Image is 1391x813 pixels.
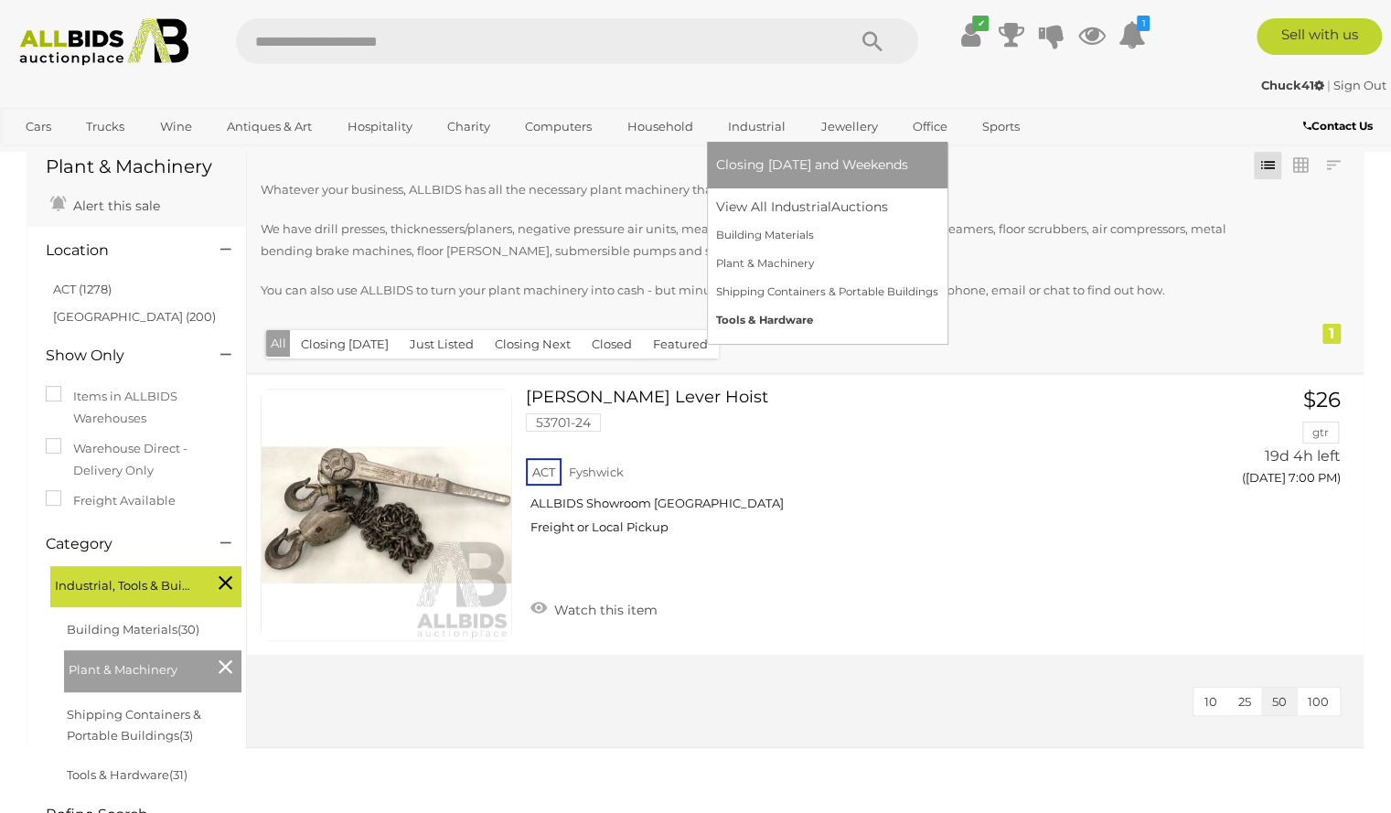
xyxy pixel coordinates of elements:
[74,112,136,142] a: Trucks
[46,490,176,511] label: Freight Available
[540,389,1163,549] a: [PERSON_NAME] Lever Hoist 53701-24 ACT Fyshwick ALLBIDS Showroom [GEOGRAPHIC_DATA] Freight or Loc...
[67,707,201,743] a: Shipping Containers & Portable Buildings(3)
[53,309,216,324] a: [GEOGRAPHIC_DATA] (200)
[179,728,193,743] span: (3)
[957,18,984,51] a: ✔
[69,198,160,214] span: Alert this sale
[46,386,228,429] label: Items in ALLBIDS Warehouses
[69,655,206,680] span: Plant & Machinery
[484,330,582,358] button: Closing Next
[513,112,604,142] a: Computers
[1261,78,1327,92] a: Chuck41
[1261,78,1324,92] strong: Chuck41
[1193,688,1228,716] button: 10
[901,112,959,142] a: Office
[1322,324,1341,344] div: 1
[14,142,167,172] a: [GEOGRAPHIC_DATA]
[827,18,918,64] button: Search
[53,282,112,296] a: ACT (1278)
[261,219,1246,262] p: We have drill presses, thicknessers/planers, negative pressure air units, meat packagers, engine ...
[399,330,485,358] button: Just Listed
[1118,18,1145,51] a: 1
[336,112,424,142] a: Hospitality
[10,18,198,66] img: Allbids.com.au
[1303,116,1377,136] a: Contact Us
[1333,78,1386,92] a: Sign Out
[1261,688,1298,716] button: 50
[1137,16,1150,31] i: 1
[808,112,889,142] a: Jewellery
[526,594,662,622] a: Watch this item
[215,112,324,142] a: Antiques & Art
[46,438,228,481] label: Warehouse Direct - Delivery Only
[290,330,400,358] button: Closing [DATE]
[1297,688,1340,716] button: 100
[14,112,63,142] a: Cars
[972,16,989,31] i: ✔
[55,571,192,596] span: Industrial, Tools & Building Supplies
[1303,387,1341,412] span: $26
[1204,694,1217,709] span: 10
[261,179,1246,200] p: Whatever your business, ALLBIDS has all the necessary plant machinery that your organisation need...
[46,348,193,364] h4: Show Only
[67,622,199,636] a: Building Materials(30)
[642,330,719,358] button: Featured
[46,242,193,259] h4: Location
[435,112,502,142] a: Charity
[67,767,187,782] a: Tools & Hardware(31)
[46,536,193,552] h4: Category
[615,112,705,142] a: Household
[261,280,1246,301] p: You can also use ALLBIDS to turn your plant machinery into cash - but minus the hassle. Contact u...
[1308,694,1329,709] span: 100
[177,622,199,636] span: (30)
[1257,18,1382,55] a: Sell with us
[550,602,658,618] span: Watch this item
[1227,688,1262,716] button: 25
[1238,694,1251,709] span: 25
[1303,119,1373,133] b: Contact Us
[1272,694,1287,709] span: 50
[1192,389,1346,496] a: $26 gtr 19d 4h left ([DATE] 7:00 PM)
[46,156,228,177] h1: Plant & Machinery
[1327,78,1331,92] span: |
[581,330,643,358] button: Closed
[716,112,797,142] a: Industrial
[169,767,187,782] span: (31)
[970,112,1032,142] a: Sports
[46,190,165,218] a: Alert this sale
[148,112,204,142] a: Wine
[266,330,291,357] button: All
